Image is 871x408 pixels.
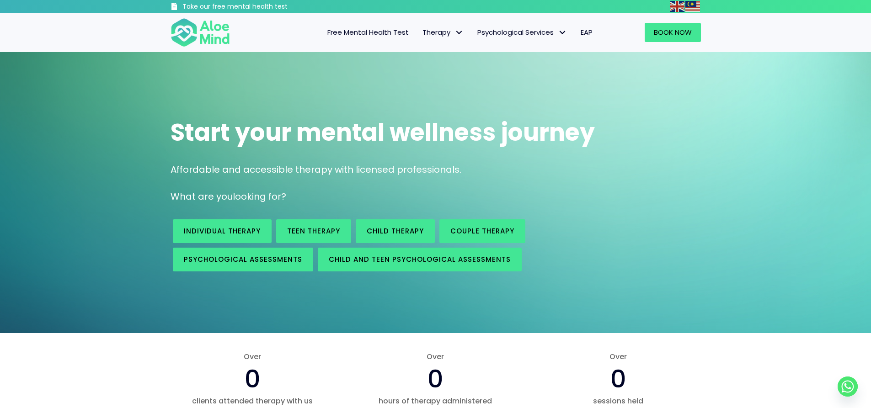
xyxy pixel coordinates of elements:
[171,17,230,48] img: Aloe mind Logo
[556,26,569,39] span: Psychological Services: submenu
[171,190,233,203] span: What are you
[287,226,340,236] span: Teen Therapy
[581,27,593,37] span: EAP
[453,26,466,39] span: Therapy: submenu
[171,351,335,362] span: Over
[171,2,337,13] a: Take our free mental health test
[536,396,700,406] span: sessions held
[353,351,518,362] span: Over
[327,27,409,37] span: Free Mental Health Test
[321,23,416,42] a: Free Mental Health Test
[318,248,522,271] a: Child and Teen Psychological assessments
[171,116,595,149] span: Start your mental wellness journey
[685,1,701,11] a: Malay
[670,1,684,12] img: en
[242,23,599,42] nav: Menu
[477,27,567,37] span: Psychological Services
[233,190,286,203] span: looking for?
[610,361,626,396] span: 0
[329,254,511,264] span: Child and Teen Psychological assessments
[173,219,272,243] a: Individual therapy
[184,226,261,236] span: Individual therapy
[654,27,692,37] span: Book Now
[353,396,518,406] span: hours of therapy administered
[470,23,574,42] a: Psychological ServicesPsychological Services: submenu
[645,23,701,42] a: Book Now
[450,226,514,236] span: Couple therapy
[536,351,700,362] span: Over
[574,23,599,42] a: EAP
[422,27,464,37] span: Therapy
[427,361,444,396] span: 0
[173,248,313,271] a: Psychological assessments
[838,376,858,397] a: Whatsapp
[171,396,335,406] span: clients attended therapy with us
[182,2,337,11] h3: Take our free mental health test
[685,1,700,12] img: ms
[367,226,424,236] span: Child Therapy
[670,1,685,11] a: English
[184,254,302,264] span: Psychological assessments
[356,219,435,243] a: Child Therapy
[171,163,701,176] p: Affordable and accessible therapy with licensed professionals.
[245,361,261,396] span: 0
[276,219,351,243] a: Teen Therapy
[439,219,525,243] a: Couple therapy
[416,23,470,42] a: TherapyTherapy: submenu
